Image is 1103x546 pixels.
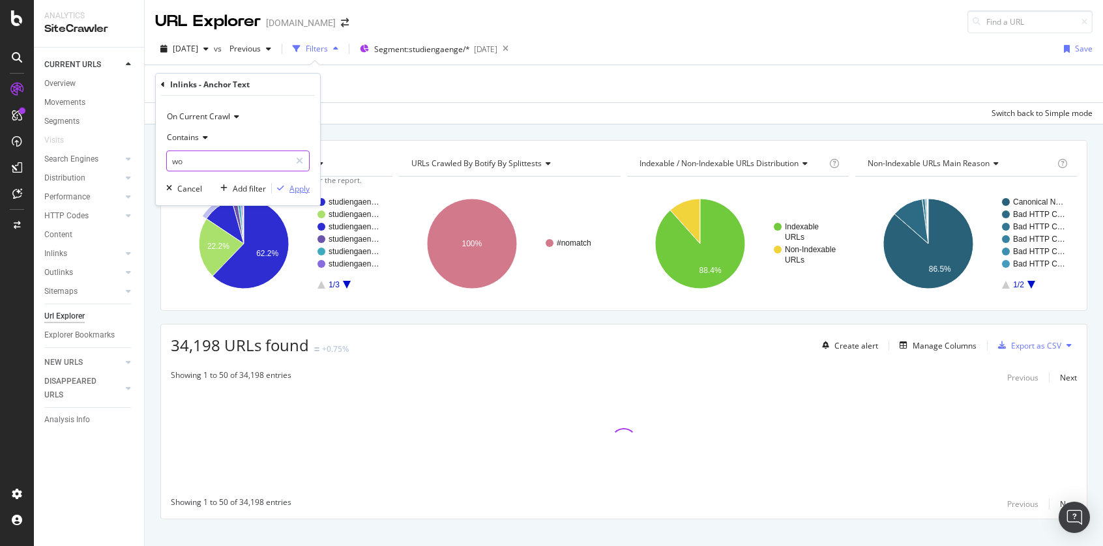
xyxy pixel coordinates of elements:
span: Contains [167,132,199,143]
button: Switch back to Simple mode [986,103,1093,124]
div: Showing 1 to 50 of 34,198 entries [171,496,291,512]
a: Content [44,228,135,242]
text: Bad HTTP C… [1013,210,1065,219]
text: URLs [785,233,804,242]
text: 1/2 [1013,280,1024,289]
text: 100% [462,239,482,248]
span: 34,198 URLs found [171,334,309,356]
span: Non-Indexable URLs Main Reason [868,158,990,169]
a: Search Engines [44,152,122,166]
div: CURRENT URLS [44,58,101,72]
text: Bad HTTP C… [1013,259,1065,268]
button: Cancel [161,182,202,195]
text: studiengaen… [329,197,379,207]
text: Indexable [785,222,819,231]
a: Movements [44,96,135,109]
span: Segment: studiengaenge/* [374,44,470,55]
div: Overview [44,77,76,91]
div: A chart. [399,187,621,300]
div: URL Explorer [155,10,261,33]
button: Create alert [817,335,878,356]
a: Explorer Bookmarks [44,328,135,342]
text: Canonical N… [1013,197,1063,207]
div: Next [1060,372,1077,383]
img: Equal [314,347,319,351]
h4: Indexable / Non-Indexable URLs Distribution [637,153,827,174]
a: Distribution [44,171,122,185]
div: [DOMAIN_NAME] [266,16,336,29]
text: Bad HTTP C… [1013,247,1065,256]
div: Previous [1007,372,1038,383]
div: Segments [44,115,80,128]
div: Open Intercom Messenger [1059,502,1090,533]
span: vs [214,43,224,54]
div: Save [1075,43,1093,54]
text: Bad HTTP C… [1013,222,1065,231]
text: studiengaen… [329,222,379,231]
svg: A chart. [171,187,392,300]
span: Previous [224,43,261,54]
span: Indexable / Non-Indexable URLs distribution [640,158,799,169]
button: Manage Columns [894,338,977,353]
button: [DATE] [155,38,214,59]
div: DISAPPEARED URLS [44,375,110,402]
a: Visits [44,134,77,147]
a: DISAPPEARED URLS [44,375,122,402]
a: Sitemaps [44,285,122,298]
input: Find a URL [967,10,1093,33]
div: Visits [44,134,64,147]
div: Performance [44,190,90,204]
a: HTTP Codes [44,209,122,223]
div: Explorer Bookmarks [44,328,115,342]
button: Save [1059,38,1093,59]
button: Filters [287,38,344,59]
div: Export as CSV [1011,340,1061,351]
button: Add filter [215,182,266,195]
button: Next [1060,369,1077,385]
text: 88.4% [699,266,722,275]
div: Switch back to Simple mode [992,108,1093,119]
div: Analysis Info [44,413,90,427]
a: NEW URLS [44,356,122,369]
div: Apply [289,183,310,194]
div: Next [1060,498,1077,510]
div: Outlinks [44,266,73,280]
a: Outlinks [44,266,122,280]
a: Analysis Info [44,413,135,427]
div: HTTP Codes [44,209,89,223]
button: Export as CSV [993,335,1061,356]
a: Performance [44,190,122,204]
text: studiengaen… [329,259,379,268]
div: Create alert [834,340,878,351]
div: Content [44,228,72,242]
div: Filters [306,43,328,54]
a: Inlinks [44,247,122,261]
text: 1/3 [329,280,340,289]
button: Previous [224,38,276,59]
button: Previous [1007,496,1038,512]
text: 86.5% [929,265,951,274]
text: studiengaen… [329,235,379,244]
div: Search Engines [44,152,98,166]
a: Url Explorer [44,309,135,323]
h4: URLs Crawled By Botify By splittests [409,153,609,174]
svg: A chart. [627,187,849,300]
span: 2025 Aug. 5th [173,43,198,54]
button: Segment:studiengaenge/*[DATE] [355,38,497,59]
svg: A chart. [855,187,1077,300]
div: NEW URLS [44,356,83,369]
span: On Current Crawl [167,111,230,122]
div: Inlinks [44,247,67,261]
button: Next [1060,496,1077,512]
div: Distribution [44,171,85,185]
div: Sitemaps [44,285,78,298]
text: studiengaen… [329,247,379,256]
text: #nomatch [557,238,591,248]
text: Non-Indexable [785,245,836,254]
a: Overview [44,77,135,91]
text: 22.2% [207,242,229,251]
span: URLs Crawled By Botify By splittests [411,158,542,169]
